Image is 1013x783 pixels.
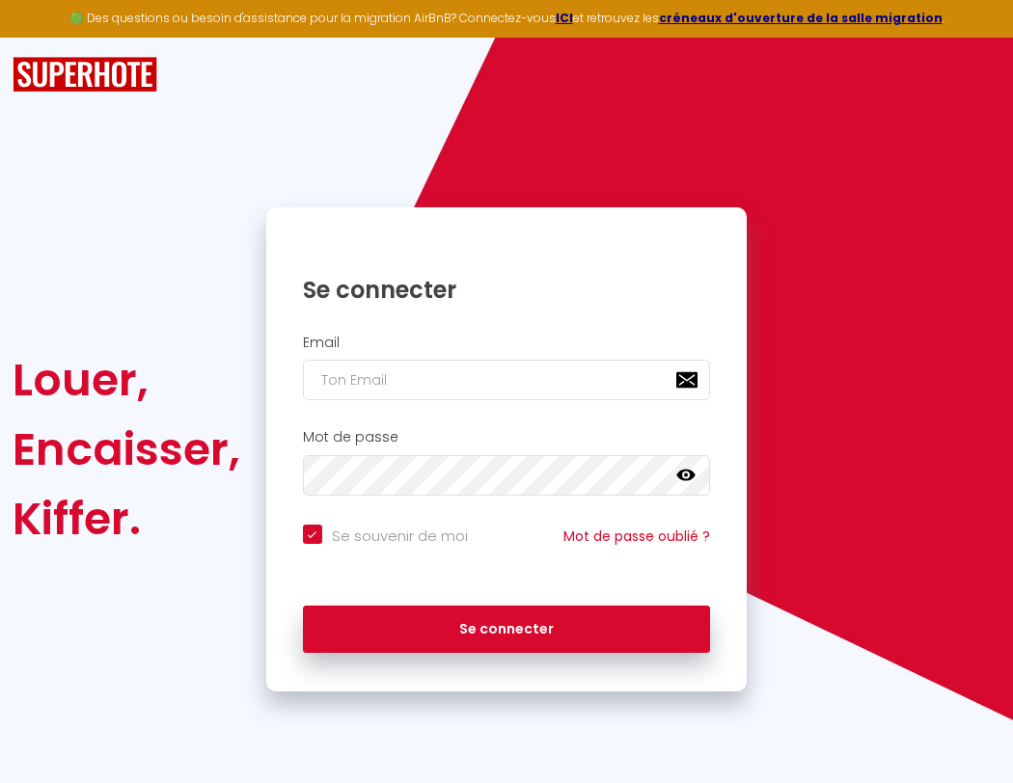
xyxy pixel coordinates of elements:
[303,275,711,305] h1: Se connecter
[659,10,943,26] a: créneaux d'ouverture de la salle migration
[563,526,710,546] a: Mot de passe oublié ?
[13,57,157,93] img: SuperHote logo
[303,429,711,445] h2: Mot de passe
[13,484,240,553] div: Kiffer.
[303,360,711,400] input: Ton Email
[556,10,573,26] a: ICI
[13,415,240,484] div: Encaisser,
[303,335,711,351] h2: Email
[13,345,240,415] div: Louer,
[303,606,711,654] button: Se connecter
